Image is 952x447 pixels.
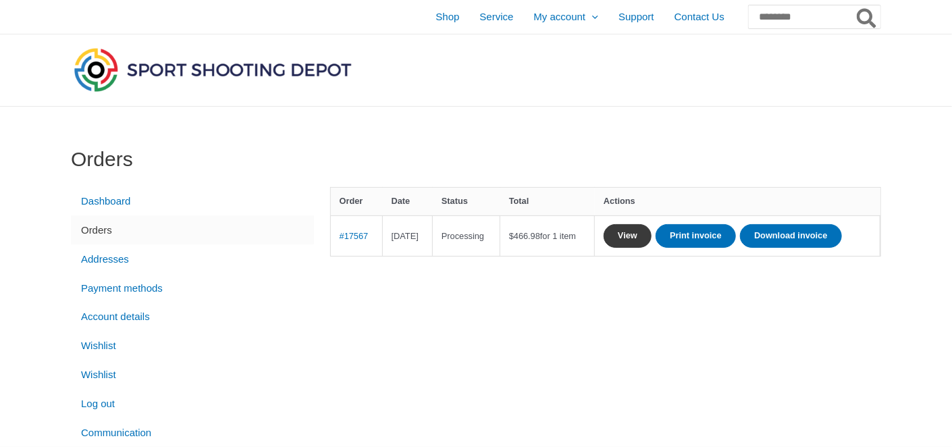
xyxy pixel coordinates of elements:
a: View order 17567 [604,224,652,248]
span: 466.98 [509,231,540,241]
a: View order number 17567 [340,231,369,241]
td: for 1 item [500,215,595,256]
a: Communication [71,418,314,447]
a: Orders [71,215,314,244]
span: Order [340,196,363,206]
a: Payment methods [71,273,314,303]
h1: Orders [71,147,881,172]
span: Date [392,196,411,206]
a: Account details [71,303,314,332]
button: Search [854,5,880,28]
span: Actions [604,196,635,206]
a: Addresses [71,244,314,273]
a: Wishlist [71,361,314,390]
span: Status [442,196,468,206]
img: Sport Shooting Depot [71,45,354,95]
a: Download invoice order number 17567 [740,224,841,248]
a: Dashboard [71,187,314,216]
a: Log out [71,389,314,418]
span: Total [509,196,529,206]
a: Wishlist [71,332,314,361]
time: [DATE] [392,231,419,241]
span: $ [509,231,514,241]
td: Processing [433,215,500,256]
a: Print invoice order number 17567 [656,224,736,248]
